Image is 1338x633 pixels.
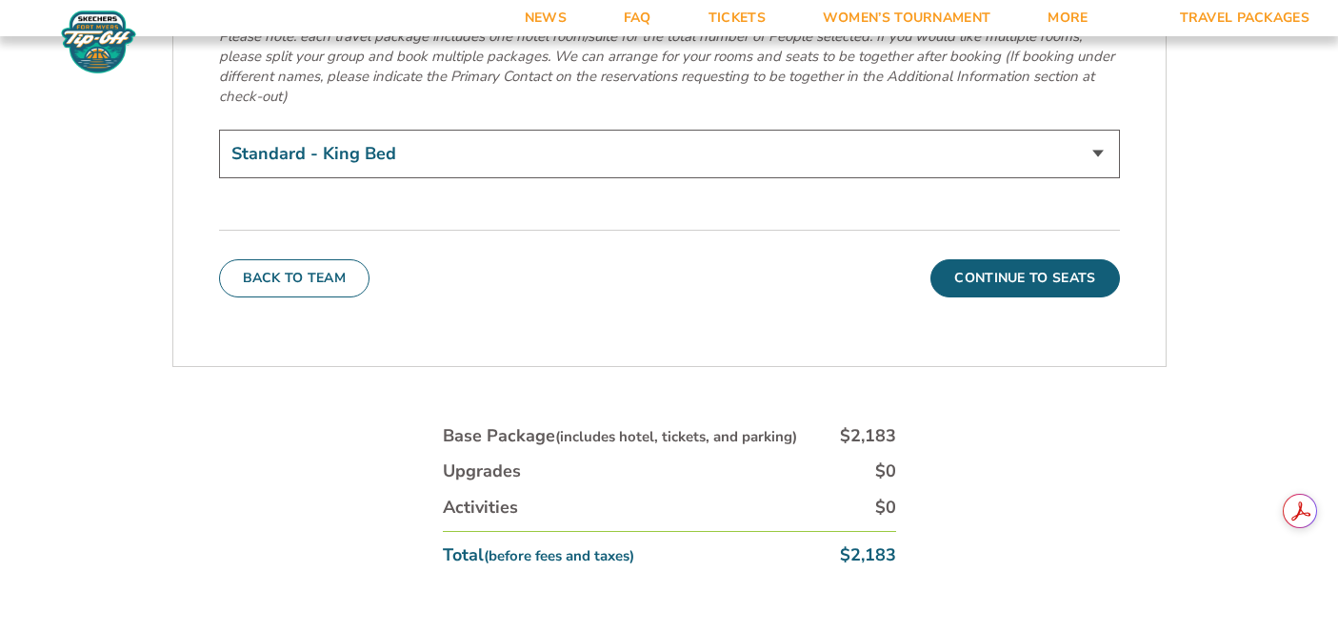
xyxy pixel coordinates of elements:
small: (includes hotel, tickets, and parking) [555,427,797,446]
img: Fort Myers Tip-Off [57,10,140,74]
div: $2,183 [840,543,896,567]
div: Base Package [443,424,797,448]
div: Upgrades [443,459,521,483]
button: Back To Team [219,259,370,297]
small: (before fees and taxes) [484,546,634,565]
div: $2,183 [840,424,896,448]
button: Continue To Seats [930,259,1119,297]
div: $0 [875,459,896,483]
div: Total [443,543,634,567]
div: $0 [875,496,896,520]
em: Please note: each travel package includes one hotel room/suite for the total number of People sel... [219,27,1114,106]
div: Activities [443,496,518,520]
